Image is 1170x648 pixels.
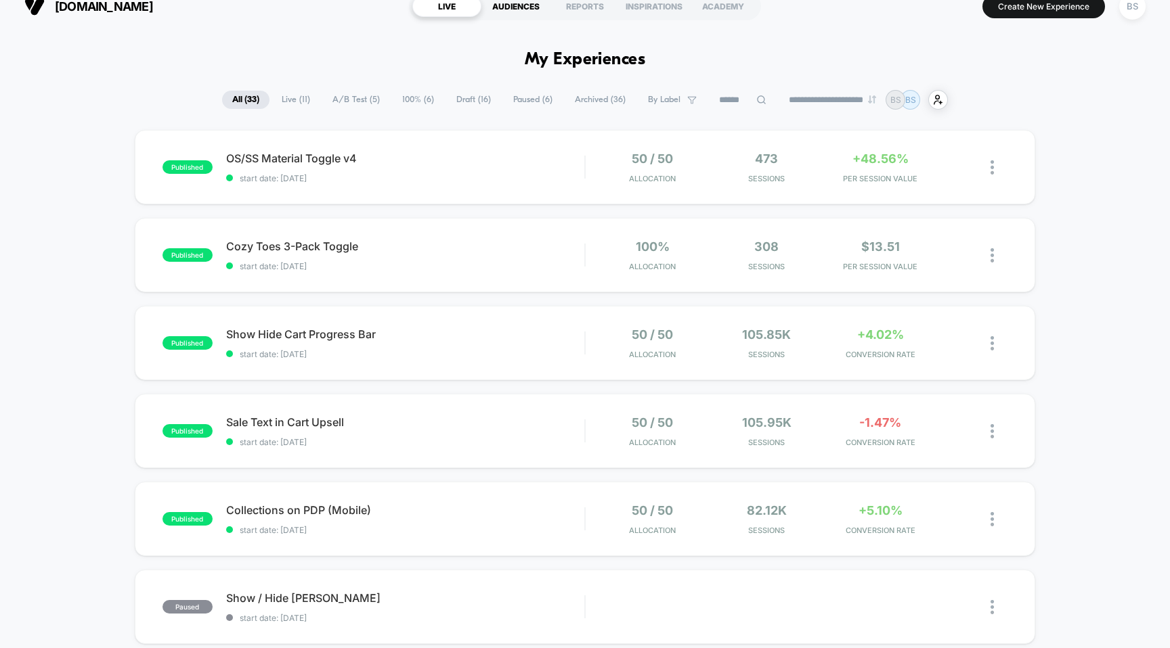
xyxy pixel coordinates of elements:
[868,95,876,103] img: end
[226,525,585,535] span: start date: [DATE]
[852,152,909,166] span: +48.56%
[226,613,585,623] span: start date: [DATE]
[226,349,585,359] span: start date: [DATE]
[162,336,213,350] span: published
[713,350,820,359] span: Sessions
[503,91,563,109] span: Paused ( 6 )
[713,438,820,447] span: Sessions
[629,350,676,359] span: Allocation
[322,91,390,109] span: A/B Test ( 5 )
[226,261,585,271] span: start date: [DATE]
[827,438,934,447] span: CONVERSION RATE
[991,424,994,438] img: close
[991,336,994,350] img: close
[754,239,779,254] span: 308
[226,173,585,183] span: start date: [DATE]
[446,91,501,109] span: Draft ( 16 )
[272,91,320,109] span: Live ( 11 )
[629,262,676,271] span: Allocation
[162,600,213,614] span: paused
[890,95,901,105] p: BS
[859,503,903,517] span: +5.10%
[226,152,585,165] span: OS/SS Material Toggle v4
[565,91,636,109] span: Archived ( 36 )
[713,526,820,535] span: Sessions
[632,152,673,166] span: 50 / 50
[991,600,994,614] img: close
[713,262,820,271] span: Sessions
[713,174,820,183] span: Sessions
[629,438,676,447] span: Allocation
[742,415,792,430] span: 105.95k
[648,95,680,105] span: By Label
[226,327,585,341] span: Show Hide Cart Progress Bar
[636,239,670,254] span: 100%
[525,50,646,70] h1: My Experiences
[857,327,904,342] span: +4.02%
[747,503,787,517] span: 82.12k
[859,415,901,430] span: -1.47%
[226,437,585,447] span: start date: [DATE]
[162,160,213,174] span: published
[991,512,994,526] img: close
[222,91,269,109] span: All ( 33 )
[162,424,213,438] span: published
[827,174,934,183] span: PER SESSION VALUE
[827,262,934,271] span: PER SESSION VALUE
[991,248,994,262] img: close
[905,95,916,105] p: BS
[861,239,900,254] span: $13.51
[162,512,213,526] span: published
[226,239,585,253] span: Cozy Toes 3-Pack Toggle
[827,526,934,535] span: CONVERSION RATE
[226,591,585,605] span: Show / Hide [PERSON_NAME]
[632,503,673,517] span: 50 / 50
[162,248,213,262] span: published
[392,91,444,109] span: 100% ( 6 )
[226,415,585,429] span: Sale Text in Cart Upsell
[991,160,994,175] img: close
[742,327,791,342] span: 105.85k
[632,327,673,342] span: 50 / 50
[827,350,934,359] span: CONVERSION RATE
[226,503,585,517] span: Collections on PDP (Mobile)
[755,152,778,166] span: 473
[629,526,676,535] span: Allocation
[629,174,676,183] span: Allocation
[632,415,673,430] span: 50 / 50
